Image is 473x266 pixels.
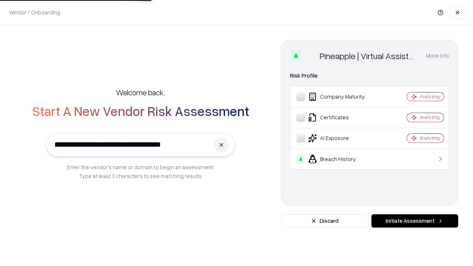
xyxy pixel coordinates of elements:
[420,135,440,141] div: Analyzing
[296,154,305,163] div: A
[296,113,385,122] div: Certificates
[296,154,385,163] div: Breach History
[420,93,440,100] div: Analyzing
[371,214,458,228] button: Initiate Assessment
[420,114,440,120] div: Analyzing
[296,92,385,101] div: Company Maturity
[290,71,449,80] div: Risk Profile
[116,87,165,98] h5: Welcome back,
[426,49,449,62] button: More info
[32,103,249,118] h2: Start A New Vendor Risk Assessment
[296,134,385,143] div: AI Exposure
[290,50,302,62] div: A
[9,8,60,16] p: Vendor / Onboarding
[320,50,417,62] div: Pineapple | Virtual Assistant Agency
[67,163,214,180] p: Enter the vendor’s name or domain to begin an assessment. Type at least 3 characters to see match...
[305,50,317,62] img: Pineapple | Virtual Assistant Agency
[281,214,368,228] button: Discard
